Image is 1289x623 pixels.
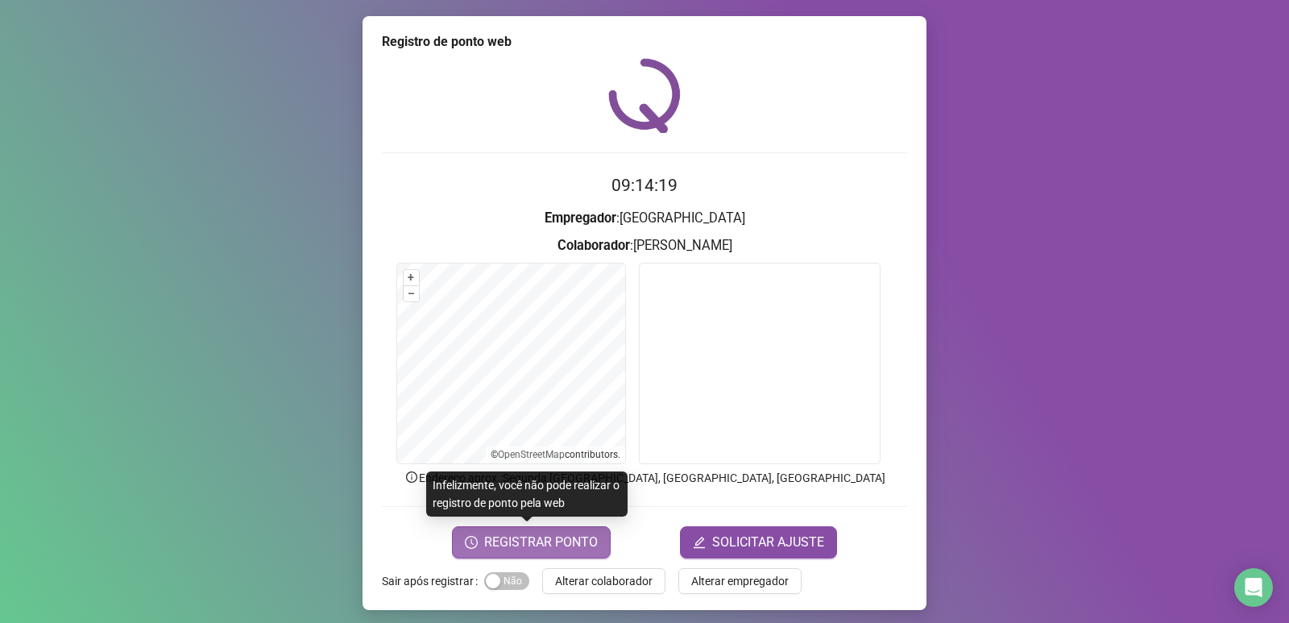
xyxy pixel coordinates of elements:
[491,449,620,460] li: © contributors.
[611,176,678,195] time: 09:14:19
[678,568,802,594] button: Alterar empregador
[382,208,907,229] h3: : [GEOGRAPHIC_DATA]
[382,469,907,487] p: Endereço aprox. : Segunda [GEOGRAPHIC_DATA], [GEOGRAPHIC_DATA], [GEOGRAPHIC_DATA]
[382,32,907,52] div: Registro de ponto web
[382,235,907,256] h3: : [PERSON_NAME]
[404,270,419,285] button: +
[498,449,565,460] a: OpenStreetMap
[680,526,837,559] button: editSOLICITAR AJUSTE
[608,58,681,133] img: QRPoint
[1234,568,1273,607] div: Open Intercom Messenger
[484,533,598,552] span: REGISTRAR PONTO
[691,572,789,590] span: Alterar empregador
[465,536,478,549] span: clock-circle
[545,210,616,226] strong: Empregador
[555,572,653,590] span: Alterar colaborador
[542,568,665,594] button: Alterar colaborador
[712,533,824,552] span: SOLICITAR AJUSTE
[557,238,630,253] strong: Colaborador
[452,526,611,559] button: REGISTRAR PONTO
[693,536,706,549] span: edit
[404,286,419,301] button: –
[426,471,628,517] div: Infelizmente, você não pode realizar o registro de ponto pela web
[382,568,484,594] label: Sair após registrar
[404,470,419,484] span: info-circle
